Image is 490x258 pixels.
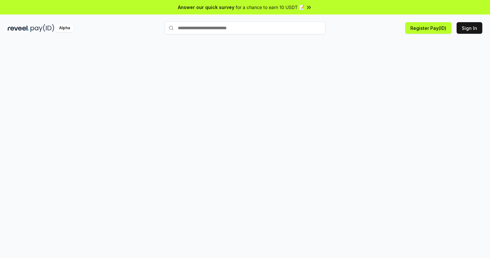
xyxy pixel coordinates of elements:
[236,4,304,11] span: for a chance to earn 10 USDT 📝
[178,4,234,11] span: Answer our quick survey
[56,24,74,32] div: Alpha
[405,22,451,34] button: Register Pay(ID)
[8,24,29,32] img: reveel_dark
[31,24,54,32] img: pay_id
[457,22,482,34] button: Sign In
